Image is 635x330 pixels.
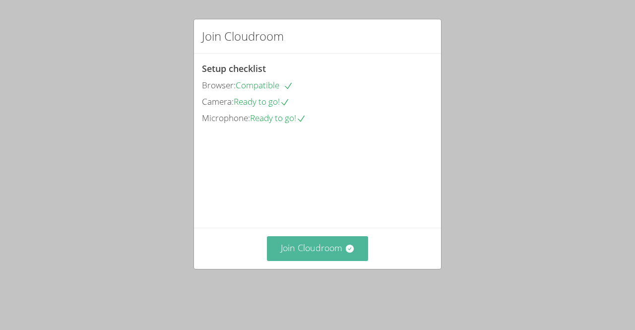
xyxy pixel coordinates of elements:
h2: Join Cloudroom [202,27,284,45]
button: Join Cloudroom [267,236,369,261]
span: Ready to go! [250,112,306,124]
span: Ready to go! [234,96,290,107]
span: Camera: [202,96,234,107]
span: Compatible [236,79,293,91]
span: Microphone: [202,112,250,124]
span: Browser: [202,79,236,91]
span: Setup checklist [202,63,266,74]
